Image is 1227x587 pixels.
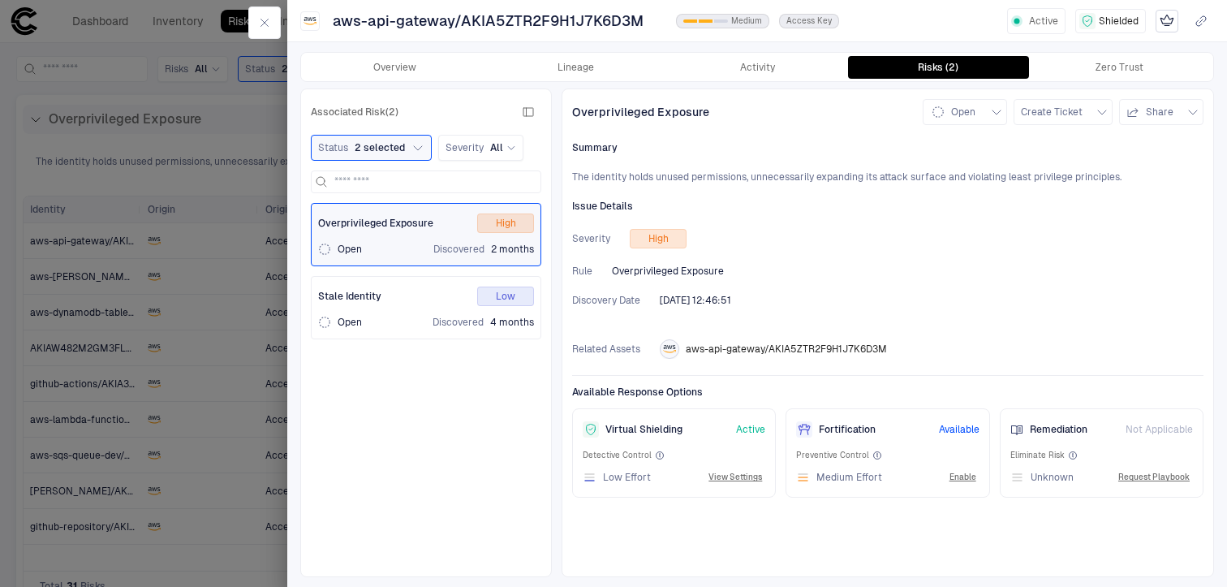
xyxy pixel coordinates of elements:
[918,61,958,74] div: Risks (2)
[1126,423,1193,436] span: Not Applicable
[318,290,381,303] span: Stale Identity
[923,99,1007,125] button: Open
[572,265,592,278] span: Rule
[1021,106,1083,119] span: Create Ticket
[318,141,348,154] span: Status
[491,243,534,256] span: 2 months
[660,294,731,307] span: [DATE] 12:46:51
[355,141,405,154] span: 2 selected
[736,423,765,436] span: Active
[572,200,633,213] span: Issue Details
[714,19,728,23] div: 2
[816,471,882,484] span: Medium Effort
[731,15,762,27] span: Medium
[666,56,847,79] button: Activity
[705,468,765,487] button: View Settings
[318,217,433,230] span: Overprivileged Exposure
[490,141,503,154] span: All
[485,56,666,79] button: Lineage
[660,294,731,307] div: 12.5.2025 9:46:51 (GMT+00:00 UTC)
[572,141,618,154] span: Summary
[329,8,666,34] button: aws-api-gateway/AKIA5ZTR2F9H1J7K6D3M
[699,19,713,23] div: 1
[311,135,432,161] button: Status2 selected
[583,450,652,461] span: Detective Control
[1119,99,1203,125] button: Share
[433,243,484,256] span: Discovered
[572,386,1203,399] span: Available Response Options
[612,265,724,278] span: Overprivileged Exposure
[819,423,876,436] span: Fortification
[1156,10,1178,32] div: Mark as Crown Jewel
[333,11,644,31] span: aws-api-gateway/AKIA5ZTR2F9H1J7K6D3M
[572,170,1122,183] span: The identity holds unused permissions, unnecessarily expanding its attack surface and violating l...
[946,468,979,487] button: Enable
[304,56,485,79] button: Overview
[796,450,869,461] span: Preventive Control
[1010,450,1065,461] span: Eliminate Risk
[603,471,651,484] span: Low Effort
[683,19,697,23] div: 0
[786,15,832,27] span: Access Key
[1030,423,1087,436] span: Remediation
[496,217,516,230] span: High
[572,294,640,307] span: Discovery Date
[490,316,534,329] span: 4 months
[1096,61,1143,74] div: Zero Trust
[572,105,709,119] span: Overprivileged Exposure
[572,343,640,356] span: Related Assets
[338,243,362,256] span: Open
[686,343,887,356] span: aws-api-gateway/AKIA5ZTR2F9H1J7K6D3M
[648,232,669,245] span: High
[1029,15,1058,28] span: Active
[311,106,398,119] span: Associated Risk (2)
[663,343,676,356] div: AWS
[1146,106,1173,119] span: Share
[1099,15,1139,28] span: Shielded
[605,423,682,436] span: Virtual Shielding
[572,232,610,245] span: Severity
[1115,468,1193,487] button: Request Playbook
[1014,99,1113,125] button: Create Ticket
[1031,471,1074,484] span: Unknown
[338,316,362,329] span: Open
[939,423,979,436] span: Available
[496,290,515,303] span: Low
[951,106,975,119] span: Open
[446,141,484,154] span: Severity
[304,15,316,28] div: AWS
[433,316,484,329] span: Discovered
